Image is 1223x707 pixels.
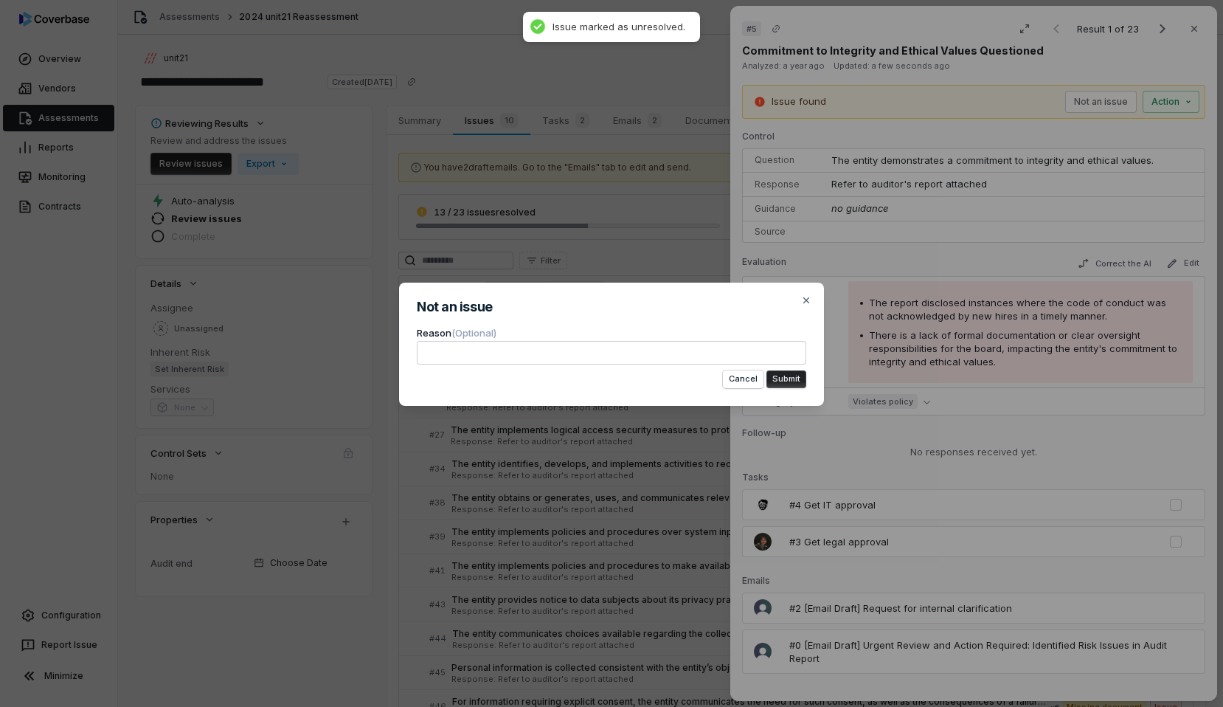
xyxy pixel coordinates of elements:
[552,21,685,33] div: Issue marked as unresolved.
[723,370,763,388] button: Cancel
[417,327,496,339] label: Reason
[766,370,806,388] button: Submit
[417,300,806,314] h2: Not an issue
[451,327,496,339] span: (Optional)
